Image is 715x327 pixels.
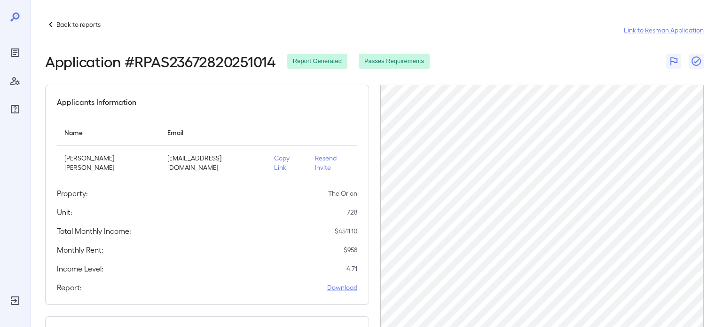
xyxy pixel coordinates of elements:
div: FAQ [8,102,23,117]
p: The Orion [328,189,357,198]
div: Manage Users [8,73,23,88]
p: $ 958 [344,245,357,255]
button: Close Report [689,54,704,69]
h5: Monthly Rent: [57,244,103,255]
span: Passes Requirements [359,57,430,66]
table: simple table [57,119,357,180]
p: Copy Link [274,153,300,172]
span: Report Generated [287,57,347,66]
p: $ 4511.10 [335,226,357,236]
h5: Applicants Information [57,96,136,108]
p: [PERSON_NAME] [PERSON_NAME] [64,153,152,172]
p: 4.71 [346,264,357,273]
h5: Report: [57,282,82,293]
h5: Property: [57,188,88,199]
h5: Income Level: [57,263,103,274]
div: Reports [8,45,23,60]
div: Log Out [8,293,23,308]
p: 728 [347,207,357,217]
button: Flag Report [666,54,681,69]
th: Email [160,119,267,146]
h5: Unit: [57,207,72,218]
p: [EMAIL_ADDRESS][DOMAIN_NAME] [167,153,259,172]
h2: Application # RPAS23672820251014 [45,53,276,70]
a: Download [327,283,357,292]
a: Link to Resman Application [624,25,704,35]
p: Resend Invite [315,153,350,172]
th: Name [57,119,160,146]
h5: Total Monthly Income: [57,225,131,237]
p: Back to reports [56,20,101,29]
